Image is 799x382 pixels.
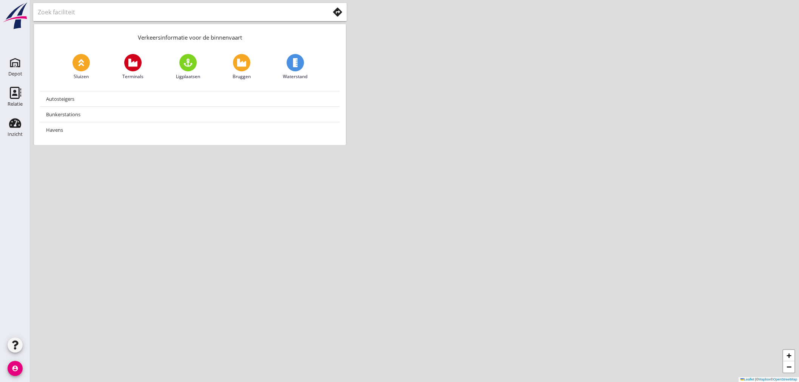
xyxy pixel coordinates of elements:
div: © © [739,377,799,382]
div: Bunkerstations [46,110,334,119]
span: − [787,362,791,371]
span: Bruggen [233,73,251,80]
span: + [787,351,791,360]
img: logo-small.a267ee39.svg [2,2,29,30]
a: OpenStreetMap [773,377,797,381]
a: Zoom in [783,350,794,361]
div: Verkeersinformatie voor de binnenvaart [34,24,346,48]
div: Inzicht [8,132,23,137]
span: Waterstand [283,73,307,80]
i: account_circle [8,361,23,376]
a: Leaflet [740,377,754,381]
span: | [755,377,756,381]
a: Terminals [122,54,143,80]
a: Mapbox [759,377,771,381]
div: Autosteigers [46,94,334,103]
a: Ligplaatsen [176,54,200,80]
span: Ligplaatsen [176,73,200,80]
a: Bruggen [233,54,251,80]
a: Zoom out [783,361,794,373]
a: Sluizen [72,54,90,80]
span: Sluizen [74,73,89,80]
span: Terminals [122,73,143,80]
div: Depot [8,71,22,76]
input: Zoek faciliteit [38,6,319,18]
a: Waterstand [283,54,307,80]
div: Havens [46,125,334,134]
div: Relatie [8,102,23,106]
